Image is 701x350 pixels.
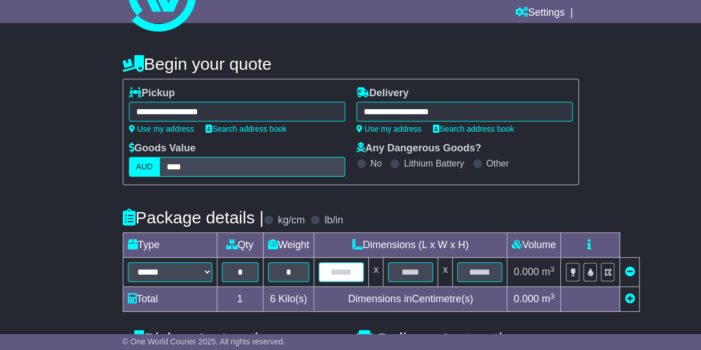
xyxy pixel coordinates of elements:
[356,142,481,155] label: Any Dangerous Goods?
[624,293,635,304] a: Add new item
[129,124,194,133] a: Use my address
[514,266,539,277] span: 0.000
[123,233,217,258] td: Type
[129,157,160,177] label: AUD
[123,208,264,227] h4: Package details |
[507,233,561,258] td: Volume
[514,293,539,304] span: 0.000
[356,330,579,348] h4: Delivery Instructions
[324,214,343,227] label: lb/in
[542,293,555,304] span: m
[123,330,345,348] h4: Pickup Instructions
[370,158,382,169] label: No
[486,158,509,169] label: Other
[263,233,314,258] td: Weight
[270,293,275,304] span: 6
[542,266,555,277] span: m
[314,233,507,258] td: Dimensions (L x W x H)
[550,292,555,300] sup: 3
[206,124,287,133] a: Search address book
[404,158,464,169] label: Lithium Battery
[123,337,285,346] span: © One World Courier 2025. All rights reserved.
[314,287,507,312] td: Dimensions in Centimetre(s)
[123,287,217,312] td: Total
[550,265,555,273] sup: 3
[515,4,565,23] a: Settings
[263,287,314,312] td: Kilo(s)
[278,214,305,227] label: kg/cm
[369,258,383,287] td: x
[356,87,409,100] label: Delivery
[438,258,453,287] td: x
[217,287,263,312] td: 1
[217,233,263,258] td: Qty
[129,87,175,100] label: Pickup
[123,55,579,73] h4: Begin your quote
[129,142,196,155] label: Goods Value
[624,266,635,277] a: Remove this item
[433,124,514,133] a: Search address book
[356,124,422,133] a: Use my address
